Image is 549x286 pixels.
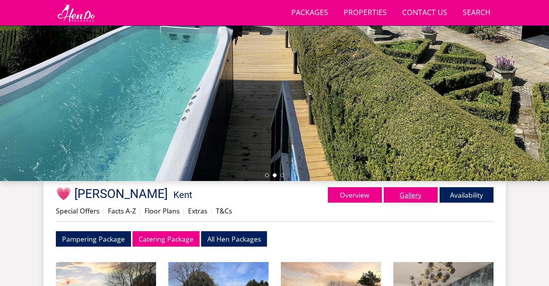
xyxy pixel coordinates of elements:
[201,231,267,246] a: All Hen Packages
[173,190,192,200] a: Kent
[56,206,99,215] a: Special Offers
[216,206,232,215] a: T&Cs
[171,190,192,200] span: -
[56,231,131,246] a: Pampering Package
[399,4,450,22] a: Contact Us
[188,206,207,215] a: Extras
[288,4,331,22] a: Packages
[328,187,382,203] a: Overview
[56,3,96,22] img: Hen Do Packages
[56,186,168,201] span: 💗 [PERSON_NAME]
[384,187,438,203] a: Gallery
[460,4,494,22] a: Search
[108,206,136,215] a: Facts A-Z
[144,206,180,215] a: Floor Plans
[440,187,494,203] a: Availability
[133,231,200,246] a: Catering Package
[56,186,171,201] a: 💗 [PERSON_NAME]
[341,4,390,22] a: Properties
